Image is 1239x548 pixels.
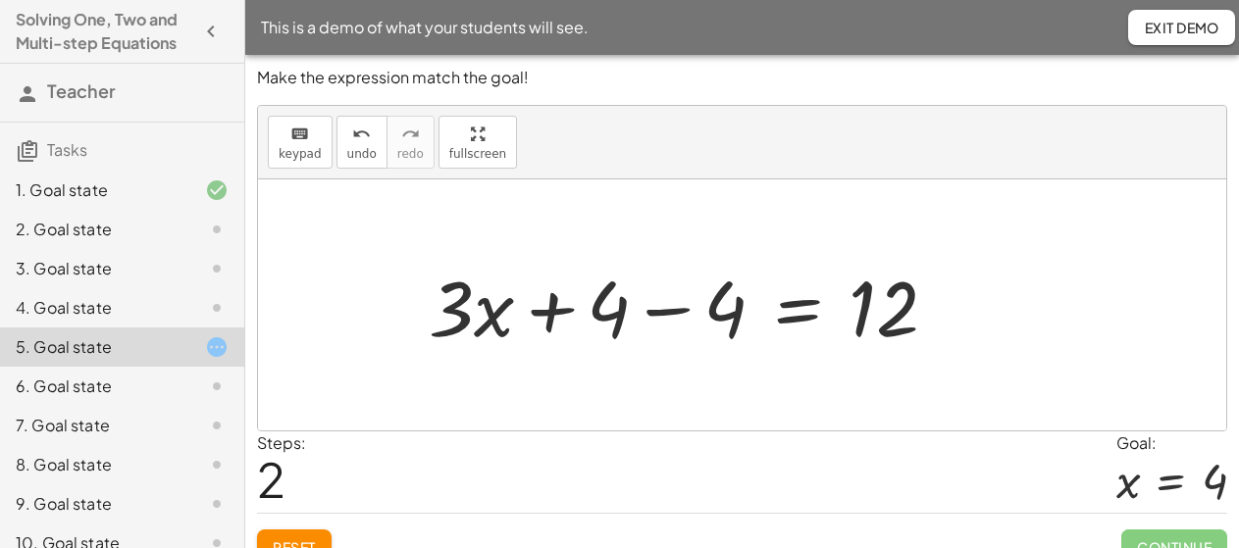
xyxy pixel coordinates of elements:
[279,147,322,161] span: keypad
[257,67,1227,89] p: Make the expression match the goal!
[16,178,174,202] div: 1. Goal state
[1128,10,1235,45] button: Exit Demo
[47,139,87,160] span: Tasks
[16,257,174,280] div: 3. Goal state
[449,147,506,161] span: fullscreen
[1144,19,1219,36] span: Exit Demo
[16,296,174,320] div: 4. Goal state
[387,116,435,169] button: redoredo
[16,218,174,241] div: 2. Goal state
[352,123,371,146] i: undo
[290,123,309,146] i: keyboard
[205,414,229,437] i: Task not started.
[16,492,174,516] div: 9. Goal state
[16,335,174,359] div: 5. Goal state
[205,492,229,516] i: Task not started.
[439,116,517,169] button: fullscreen
[205,257,229,280] i: Task not started.
[16,8,193,55] h4: Solving One, Two and Multi-step Equations
[47,79,116,102] span: Teacher
[257,432,306,453] label: Steps:
[205,453,229,476] i: Task not started.
[205,335,229,359] i: Task started.
[268,116,333,169] button: keyboardkeypad
[205,178,229,202] i: Task finished and correct.
[397,147,424,161] span: redo
[261,16,589,39] span: This is a demo of what your students will see.
[16,414,174,437] div: 7. Goal state
[205,218,229,241] i: Task not started.
[16,374,174,398] div: 6. Goal state
[336,116,387,169] button: undoundo
[205,296,229,320] i: Task not started.
[1116,431,1227,455] div: Goal:
[16,453,174,476] div: 8. Goal state
[401,123,420,146] i: redo
[347,147,377,161] span: undo
[205,374,229,398] i: Task not started.
[257,449,285,509] span: 2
